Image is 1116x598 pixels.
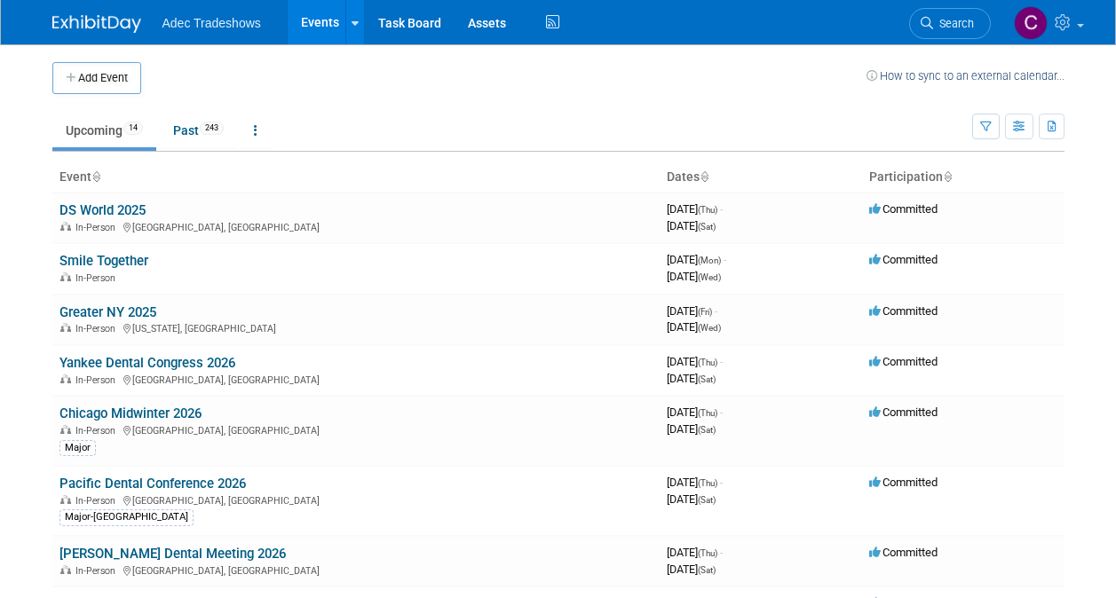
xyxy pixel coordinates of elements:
[933,17,974,30] span: Search
[75,323,121,334] span: In-Person
[60,222,71,231] img: In-Person Event
[698,495,716,505] span: (Sat)
[59,405,202,421] a: Chicago Midwinter 2026
[720,546,723,559] span: -
[698,272,721,282] span: (Wed)
[60,323,71,332] img: In-Person Event
[75,222,121,233] span: In-Person
[1014,6,1048,40] img: Carol Schmidlin
[52,162,660,193] th: Event
[869,405,938,419] span: Committed
[59,355,235,371] a: Yankee Dental Congress 2026
[162,16,261,30] span: Adec Tradeshows
[59,304,156,320] a: Greater NY 2025
[869,476,938,489] span: Committed
[667,270,721,283] span: [DATE]
[667,476,723,489] span: [DATE]
[59,422,653,437] div: [GEOGRAPHIC_DATA], [GEOGRAPHIC_DATA]
[720,405,723,419] span: -
[60,495,71,504] img: In-Person Event
[724,253,726,266] span: -
[59,202,146,218] a: DS World 2025
[59,372,653,386] div: [GEOGRAPHIC_DATA], [GEOGRAPHIC_DATA]
[720,355,723,368] span: -
[667,372,716,385] span: [DATE]
[667,320,721,334] span: [DATE]
[59,440,96,456] div: Major
[698,358,717,367] span: (Thu)
[60,374,71,383] img: In-Person Event
[667,355,723,368] span: [DATE]
[60,565,71,574] img: In-Person Event
[52,62,141,94] button: Add Event
[667,202,723,216] span: [DATE]
[667,422,716,436] span: [DATE]
[200,122,224,135] span: 243
[667,563,716,576] span: [DATE]
[869,202,938,216] span: Committed
[862,162,1065,193] th: Participation
[59,253,148,269] a: Smile Together
[667,546,723,559] span: [DATE]
[667,304,717,318] span: [DATE]
[698,222,716,232] span: (Sat)
[667,219,716,232] span: [DATE]
[943,169,952,184] a: Sort by Participation Type
[698,323,721,333] span: (Wed)
[720,476,723,489] span: -
[869,304,938,318] span: Committed
[698,478,717,488] span: (Thu)
[667,492,716,506] span: [DATE]
[698,408,717,418] span: (Thu)
[698,425,716,435] span: (Sat)
[867,69,1065,83] a: How to sync to an external calendar...
[60,425,71,434] img: In-Person Event
[698,565,716,575] span: (Sat)
[75,565,121,577] span: In-Person
[59,219,653,233] div: [GEOGRAPHIC_DATA], [GEOGRAPHIC_DATA]
[660,162,862,193] th: Dates
[160,114,237,147] a: Past243
[698,205,717,215] span: (Thu)
[91,169,100,184] a: Sort by Event Name
[75,425,121,437] span: In-Person
[715,304,717,318] span: -
[720,202,723,216] span: -
[909,8,991,39] a: Search
[698,256,721,265] span: (Mon)
[700,169,708,184] a: Sort by Start Date
[698,374,716,384] span: (Sat)
[75,272,121,284] span: In-Person
[59,563,653,577] div: [GEOGRAPHIC_DATA], [GEOGRAPHIC_DATA]
[698,307,712,317] span: (Fri)
[698,548,717,558] span: (Thu)
[667,405,723,419] span: [DATE]
[667,253,726,266] span: [DATE]
[59,509,194,525] div: Major-[GEOGRAPHIC_DATA]
[123,122,143,135] span: 14
[59,476,246,492] a: Pacific Dental Conference 2026
[75,374,121,386] span: In-Person
[75,495,121,507] span: In-Person
[869,546,938,559] span: Committed
[59,320,653,334] div: [US_STATE], [GEOGRAPHIC_DATA]
[869,253,938,266] span: Committed
[52,114,156,147] a: Upcoming14
[59,546,286,562] a: [PERSON_NAME] Dental Meeting 2026
[60,272,71,281] img: In-Person Event
[59,492,653,507] div: [GEOGRAPHIC_DATA], [GEOGRAPHIC_DATA]
[869,355,938,368] span: Committed
[52,15,141,33] img: ExhibitDay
